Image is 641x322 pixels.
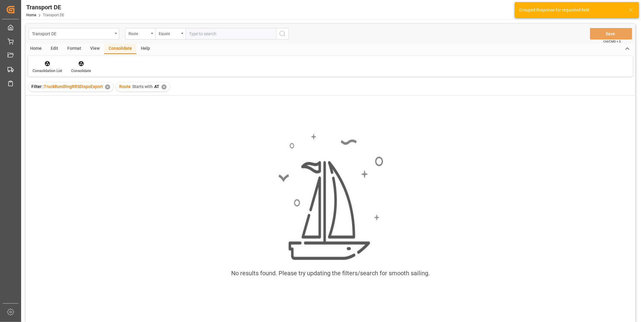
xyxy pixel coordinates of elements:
[46,44,63,54] div: Edit
[26,44,46,54] div: Home
[278,133,383,261] img: smooth_sailing.jpeg
[519,7,623,13] div: Grouped Response for requested field
[276,28,289,39] button: search button
[136,44,155,54] div: Help
[31,84,44,89] span: Filter :
[231,269,430,278] div: No results found. Please try updating the filters/search for smooth sailing.
[32,30,113,37] div: Transport DE
[159,30,179,36] div: Equals
[63,44,86,54] div: Format
[71,68,91,74] div: Consolidate
[105,84,110,90] div: ✕
[154,84,159,89] span: AT
[119,84,131,89] span: Route
[161,84,167,90] div: ✕
[104,44,136,54] div: Consolidate
[86,44,104,54] div: View
[33,68,62,74] div: Consolidation List
[590,28,632,39] button: Save
[26,13,36,17] a: Home
[603,39,621,44] span: Ctrl/CMD + S
[186,28,276,39] input: Type to search
[44,84,103,89] span: TruckBundlingRRSDispoExport
[132,84,153,89] span: Starts with
[129,30,149,36] div: Route
[26,3,64,12] div: Transport DE
[125,28,155,39] button: open menu
[155,28,186,39] button: open menu
[29,28,119,39] button: open menu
